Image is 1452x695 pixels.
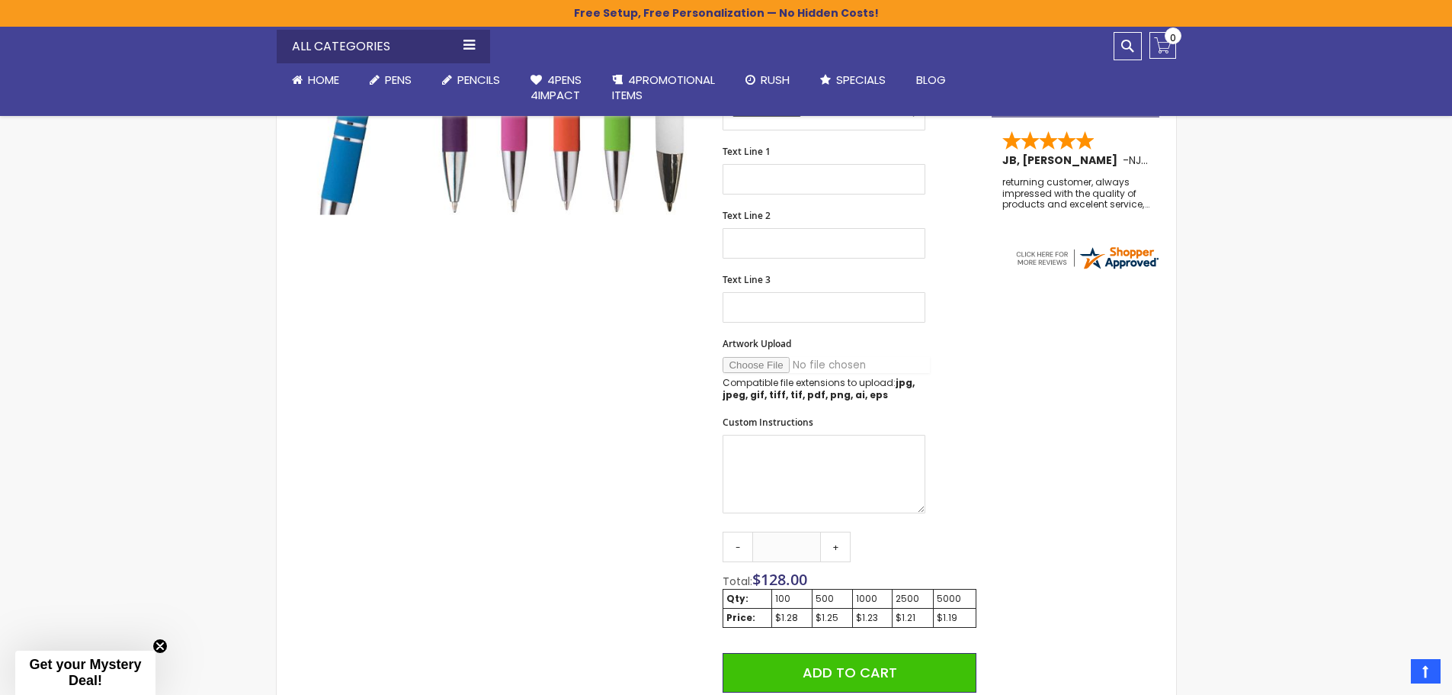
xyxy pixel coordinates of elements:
div: $1.25 [816,612,849,624]
div: Get your Mystery Deal!Close teaser [15,651,155,695]
span: Specials [836,72,886,88]
div: $1.21 [896,612,930,624]
strong: jpg, jpeg, gif, tiff, tif, pdf, png, ai, eps [723,376,915,401]
span: - , [1123,153,1255,168]
div: 500 [816,593,849,605]
strong: Price: [726,611,755,624]
a: 4Pens4impact [515,63,597,113]
span: NJ [1129,153,1148,168]
div: $1.19 [937,612,973,624]
a: 4PROMOTIONALITEMS [597,63,730,113]
span: Pens [385,72,412,88]
div: $1.23 [856,612,889,624]
a: 4pens.com certificate URL [1014,262,1160,275]
span: 0 [1170,31,1176,45]
span: 4PROMOTIONAL ITEMS [612,72,715,103]
span: Rush [761,72,790,88]
span: Custom Instructions [723,416,813,429]
span: Add to Cart [803,663,897,682]
div: 100 [775,593,809,605]
a: + [820,532,851,562]
span: Blog [916,72,946,88]
div: All Categories [277,30,490,63]
a: Pens [354,63,427,97]
button: Close teaser [152,639,168,654]
img: 4pens.com widget logo [1014,244,1160,272]
span: Get your Mystery Deal! [29,657,141,688]
span: Home [308,72,339,88]
strong: Qty: [726,592,748,605]
a: Home [277,63,354,97]
div: 1000 [856,593,889,605]
span: $ [752,569,807,590]
div: 2500 [896,593,930,605]
button: Add to Cart [723,653,976,693]
a: Rush [730,63,805,97]
div: $1.28 [775,612,809,624]
div: 5000 [937,593,973,605]
span: JB, [PERSON_NAME] [1002,153,1123,168]
div: returning customer, always impressed with the quality of products and excelent service, will retu... [1002,177,1150,210]
span: Text Line 2 [723,209,771,222]
a: Top [1411,659,1441,684]
a: Blog [901,63,961,97]
span: Artwork Upload [723,337,791,350]
span: 4Pens 4impact [530,72,582,103]
span: Text Line 3 [723,273,771,286]
span: Pencils [457,72,500,88]
a: Pencils [427,63,515,97]
a: 0 [1149,32,1176,59]
a: Specials [805,63,901,97]
a: - [723,532,753,562]
p: Compatible file extensions to upload: [723,377,925,401]
span: Total: [723,574,752,589]
span: 128.00 [761,569,807,590]
span: Text Line 1 [723,145,771,158]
